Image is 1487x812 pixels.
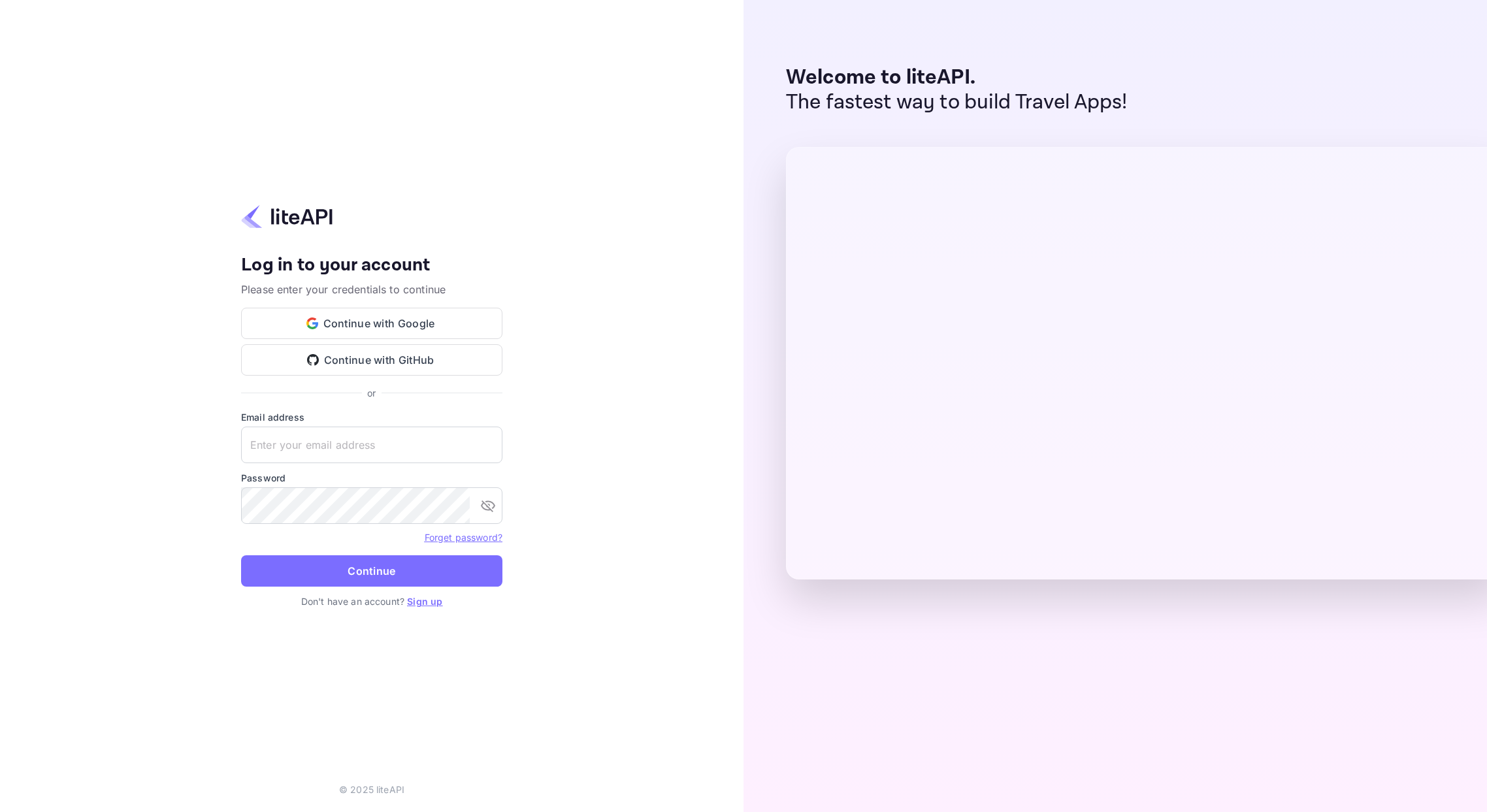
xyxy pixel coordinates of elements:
label: Password [241,471,502,485]
button: toggle password visibility [475,493,501,519]
a: Forget password? [425,532,502,543]
button: Continue [241,555,502,587]
h4: Log in to your account [241,254,502,277]
a: Forget password? [425,530,502,544]
img: liteapi [241,204,333,229]
label: Email address [241,410,502,424]
button: Continue with Google [241,308,502,339]
a: Sign up [407,596,442,607]
input: Enter your email address [241,427,502,463]
p: Don't have an account? [241,594,502,608]
button: Continue with GitHub [241,344,502,376]
p: Please enter your credentials to continue [241,282,502,297]
p: © 2025 liteAPI [339,783,404,796]
p: or [367,386,376,400]
p: The fastest way to build Travel Apps! [786,90,1128,115]
p: Welcome to liteAPI. [786,65,1128,90]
